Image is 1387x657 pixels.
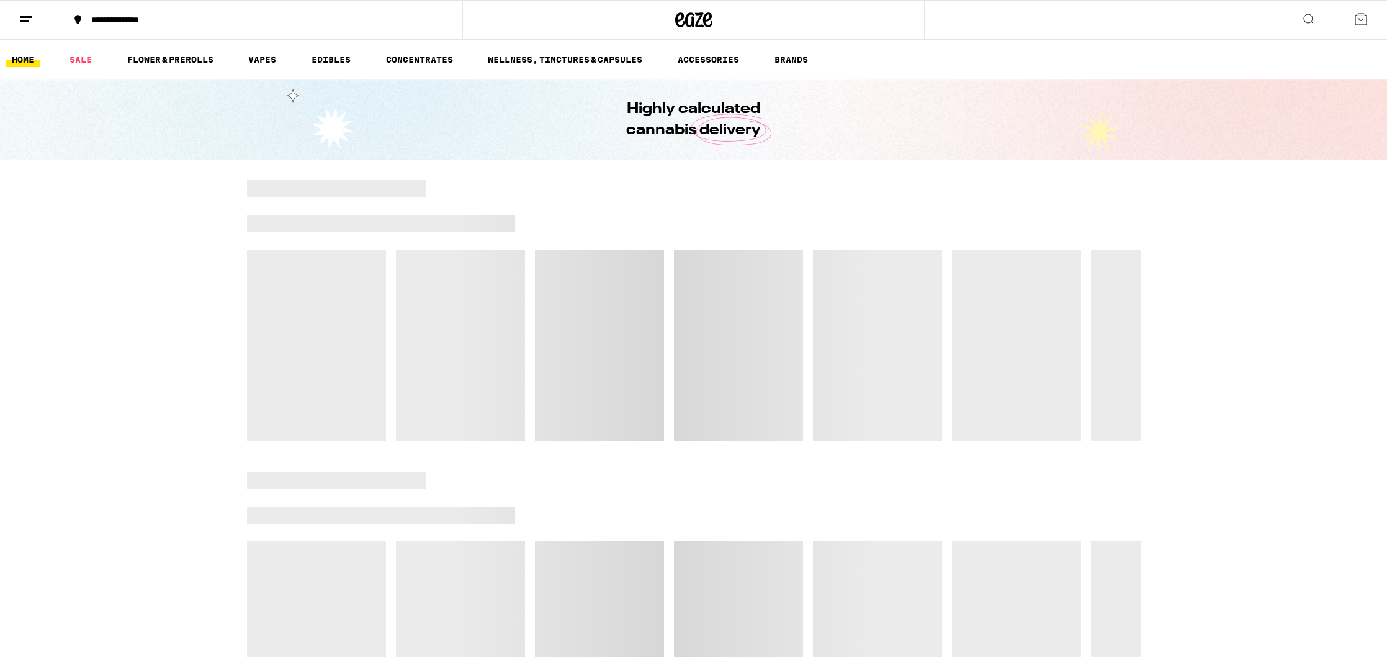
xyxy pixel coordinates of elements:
[6,52,40,67] a: HOME
[305,52,357,67] a: EDIBLES
[242,52,282,67] a: VAPES
[121,52,220,67] a: FLOWER & PREROLLS
[63,52,98,67] a: SALE
[482,52,649,67] a: WELLNESS, TINCTURES & CAPSULES
[768,52,814,67] a: BRANDS
[591,99,796,141] h1: Highly calculated cannabis delivery
[671,52,745,67] a: ACCESSORIES
[380,52,459,67] a: CONCENTRATES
